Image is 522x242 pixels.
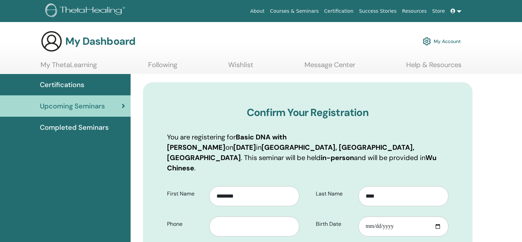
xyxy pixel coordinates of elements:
span: Certifications [40,80,84,90]
a: Certification [321,5,356,18]
p: You are registering for on in . This seminar will be held and will be provided in . [167,132,448,173]
a: Success Stories [356,5,399,18]
a: Help & Resources [406,61,462,74]
a: About [247,5,267,18]
img: logo.png [45,3,127,19]
a: Courses & Seminars [267,5,322,18]
label: Birth Date [311,218,358,231]
a: Wishlist [228,61,253,74]
h3: Confirm Your Registration [167,106,448,119]
img: generic-user-icon.jpg [41,30,63,52]
b: in-person [321,153,354,162]
a: Resources [399,5,430,18]
label: Phone [162,218,210,231]
a: My ThetaLearning [41,61,97,74]
a: My Account [423,34,461,49]
span: Upcoming Seminars [40,101,105,111]
img: cog.svg [423,35,431,47]
h3: My Dashboard [65,35,135,48]
label: Last Name [311,187,358,200]
a: Following [148,61,177,74]
a: Store [430,5,448,18]
b: [GEOGRAPHIC_DATA], [GEOGRAPHIC_DATA], [GEOGRAPHIC_DATA] [167,143,414,162]
label: First Name [162,187,210,200]
a: Message Center [304,61,355,74]
span: Completed Seminars [40,122,109,133]
b: [DATE] [233,143,256,152]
